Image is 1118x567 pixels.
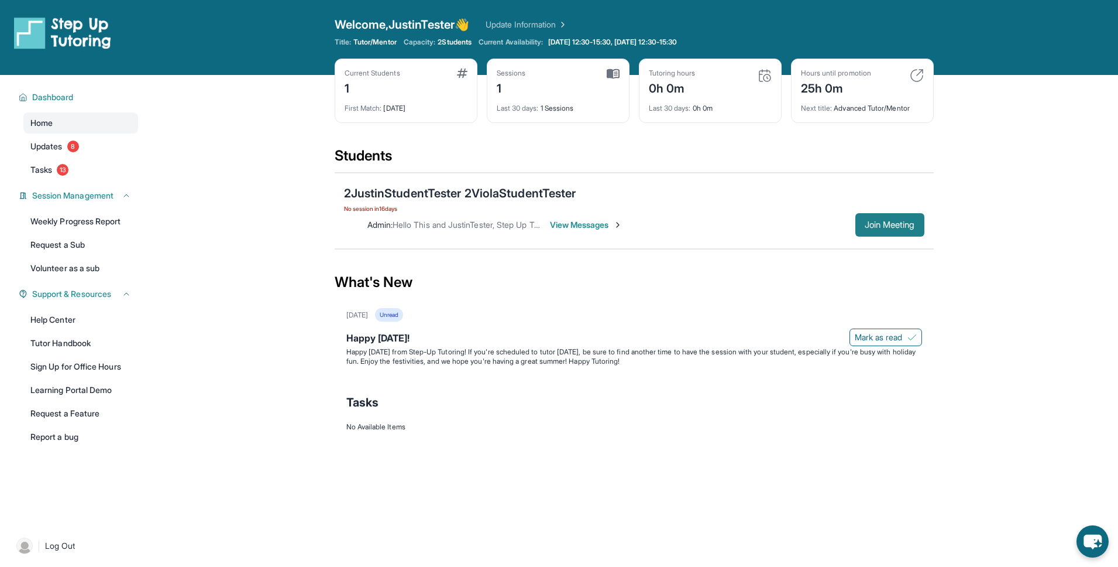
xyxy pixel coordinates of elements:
div: Happy [DATE]! [346,331,922,347]
span: Next title : [801,104,833,112]
a: [DATE] 12:30-15:30, [DATE] 12:30-15:30 [546,37,680,47]
button: Session Management [27,190,131,201]
span: Admin : [367,220,393,230]
img: card [910,69,924,83]
span: Tutor/Mentor [353,37,397,47]
span: Capacity: [404,37,436,47]
a: Help Center [23,309,138,330]
span: Home [30,117,53,129]
img: Chevron Right [556,19,567,30]
span: Session Management [32,190,113,201]
span: 2 Students [438,37,472,47]
img: logo [14,16,111,49]
p: Happy [DATE] from Step-Up Tutoring! If you're scheduled to tutor [DATE], be sure to find another ... [346,347,922,366]
a: Update Information [486,19,567,30]
a: Request a Feature [23,403,138,424]
span: Support & Resources [32,288,111,300]
div: 0h 0m [649,78,696,97]
span: 13 [57,164,68,176]
button: Mark as read [849,329,922,346]
img: Mark as read [907,333,917,342]
span: Join Meeting [865,221,915,228]
span: Mark as read [855,332,903,343]
div: [DATE] [345,97,467,113]
span: Updates [30,141,63,152]
a: Tutor Handbook [23,333,138,354]
span: 8 [67,141,79,152]
div: No Available Items [346,422,922,432]
span: Title: [335,37,351,47]
span: Log Out [45,540,75,552]
span: No session in 16 days [344,204,576,213]
button: chat-button [1076,525,1109,558]
a: Request a Sub [23,234,138,255]
div: Students [335,146,934,172]
a: Home [23,112,138,134]
div: What's New [335,257,934,308]
img: card [607,69,620,79]
div: Hours until promotion [801,69,871,78]
span: First Match : [345,104,382,112]
a: Report a bug [23,426,138,448]
a: Sign Up for Office Hours [23,356,138,377]
div: 1 [345,78,400,97]
a: Updates8 [23,136,138,157]
div: Sessions [497,69,526,78]
a: Tasks13 [23,159,138,180]
button: Join Meeting [855,213,924,237]
a: Volunteer as a sub [23,258,138,279]
div: [DATE] [346,310,368,320]
div: Unread [375,308,403,322]
button: Support & Resources [27,288,131,300]
img: Chevron-Right [613,220,622,230]
span: Last 30 days : [497,104,539,112]
div: 1 Sessions [497,97,620,113]
img: card [758,69,772,83]
img: user-img [16,538,33,554]
span: [DATE] 12:30-15:30, [DATE] 12:30-15:30 [548,37,677,47]
span: View Messages [550,219,623,231]
span: Tasks [346,394,379,411]
div: 2JustinStudentTester 2ViolaStudentTester [344,185,576,201]
button: Dashboard [27,91,131,103]
div: 1 [497,78,526,97]
a: |Log Out [12,533,138,559]
div: 25h 0m [801,78,871,97]
a: Weekly Progress Report [23,211,138,232]
span: Welcome, JustinTester 👋 [335,16,469,33]
span: Dashboard [32,91,74,103]
div: 0h 0m [649,97,772,113]
span: Current Availability: [479,37,543,47]
a: Learning Portal Demo [23,380,138,401]
div: Tutoring hours [649,69,696,78]
span: Last 30 days : [649,104,691,112]
span: Tasks [30,164,52,176]
div: Advanced Tutor/Mentor [801,97,924,113]
img: card [457,69,467,78]
div: Current Students [345,69,400,78]
span: | [37,539,40,553]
